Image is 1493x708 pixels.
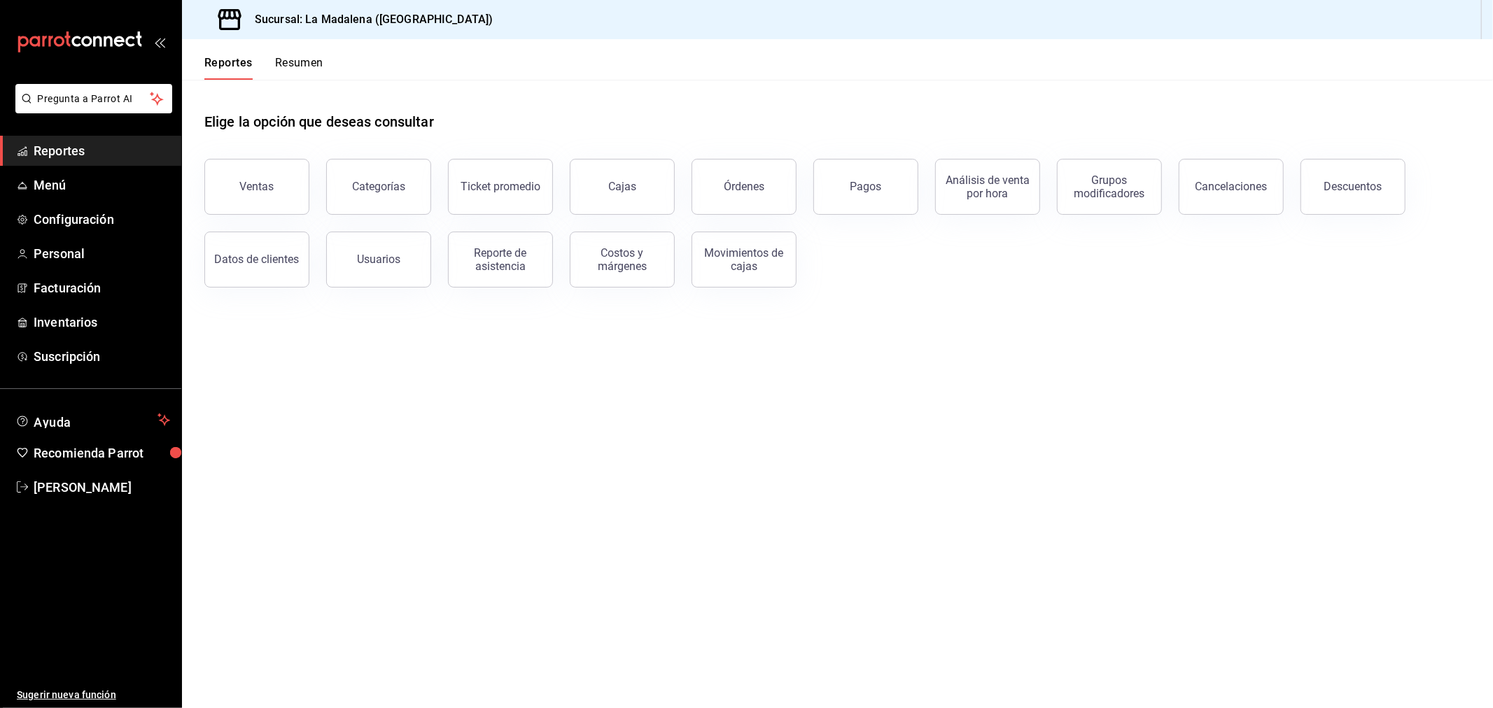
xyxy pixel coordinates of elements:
[813,159,918,215] button: Pagos
[10,101,172,116] a: Pregunta a Parrot AI
[448,232,553,288] button: Reporte de asistencia
[1057,159,1162,215] button: Grupos modificadores
[34,478,170,497] span: [PERSON_NAME]
[204,56,253,80] button: Reportes
[15,84,172,113] button: Pregunta a Parrot AI
[1196,180,1268,193] div: Cancelaciones
[448,159,553,215] button: Ticket promedio
[944,174,1031,200] div: Análisis de venta por hora
[326,232,431,288] button: Usuarios
[1301,159,1406,215] button: Descuentos
[935,159,1040,215] button: Análisis de venta por hora
[692,232,797,288] button: Movimientos de cajas
[34,210,170,229] span: Configuración
[204,111,434,132] h1: Elige la opción que deseas consultar
[204,232,309,288] button: Datos de clientes
[204,56,323,80] div: navigation tabs
[724,180,764,193] div: Órdenes
[34,141,170,160] span: Reportes
[357,253,400,266] div: Usuarios
[244,11,493,28] h3: Sucursal: La Madalena ([GEOGRAPHIC_DATA])
[457,246,544,273] div: Reporte de asistencia
[701,246,787,273] div: Movimientos de cajas
[34,411,152,428] span: Ayuda
[34,444,170,462] span: Recomienda Parrot
[692,159,797,215] button: Órdenes
[38,92,150,106] span: Pregunta a Parrot AI
[240,180,274,193] div: Ventas
[850,180,882,193] div: Pagos
[1324,180,1382,193] div: Descuentos
[1179,159,1284,215] button: Cancelaciones
[34,347,170,366] span: Suscripción
[570,159,675,215] button: Cajas
[461,180,540,193] div: Ticket promedio
[275,56,323,80] button: Resumen
[608,180,636,193] div: Cajas
[326,159,431,215] button: Categorías
[34,176,170,194] span: Menú
[579,246,666,273] div: Costos y márgenes
[204,159,309,215] button: Ventas
[352,180,405,193] div: Categorías
[1066,174,1153,200] div: Grupos modificadores
[34,244,170,263] span: Personal
[17,688,170,702] span: Sugerir nueva función
[34,313,170,332] span: Inventarios
[34,278,170,297] span: Facturación
[154,36,165,48] button: open_drawer_menu
[215,253,300,266] div: Datos de clientes
[570,232,675,288] button: Costos y márgenes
